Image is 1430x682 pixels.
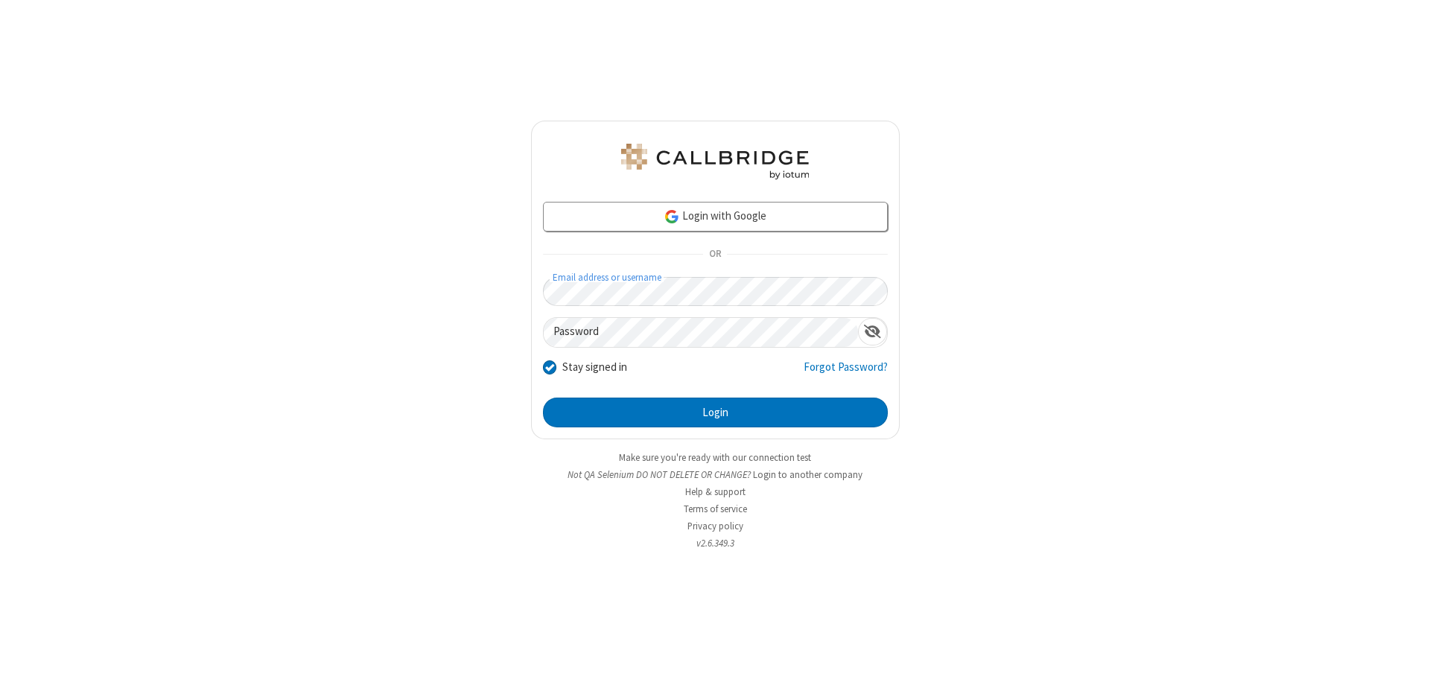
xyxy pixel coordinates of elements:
a: Forgot Password? [804,359,888,387]
div: Show password [858,318,887,345]
img: QA Selenium DO NOT DELETE OR CHANGE [618,144,812,179]
button: Login [543,398,888,427]
label: Stay signed in [562,359,627,376]
a: Privacy policy [687,520,743,532]
input: Password [544,318,858,347]
iframe: Chat [1393,643,1419,672]
li: v2.6.349.3 [531,536,900,550]
button: Login to another company [753,468,862,482]
img: google-icon.png [664,208,680,225]
input: Email address or username [543,277,888,306]
a: Terms of service [684,503,747,515]
li: Not QA Selenium DO NOT DELETE OR CHANGE? [531,468,900,482]
a: Login with Google [543,202,888,232]
span: OR [703,244,727,265]
a: Make sure you're ready with our connection test [619,451,811,464]
a: Help & support [685,485,746,498]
